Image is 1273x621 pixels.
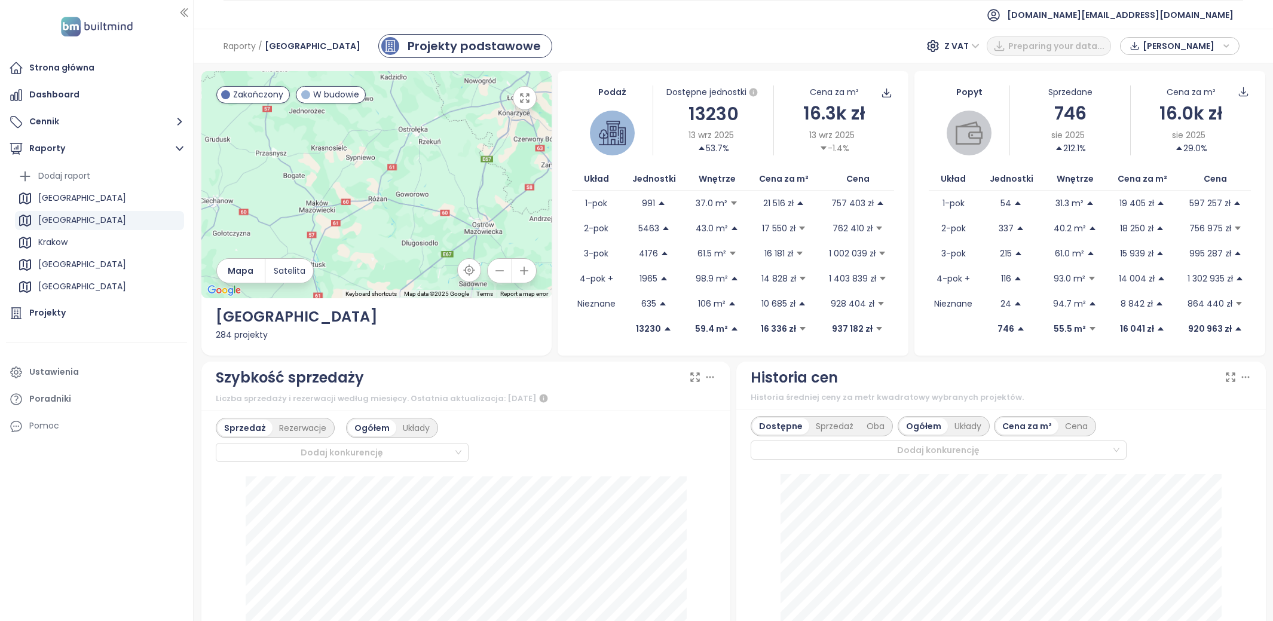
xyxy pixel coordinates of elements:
[1127,37,1233,55] div: button
[730,199,738,207] span: caret-down
[1167,85,1216,99] div: Cena za m²
[15,211,184,230] div: [GEOGRAPHIC_DATA]
[899,418,948,435] div: Ogółem
[798,325,807,333] span: caret-down
[1188,272,1233,285] p: 1 302 935 zł
[1172,129,1205,142] span: sie 2025
[29,305,66,320] div: Projekty
[929,291,977,316] td: Nieznane
[978,167,1045,191] th: Jednostki
[1155,299,1164,308] span: caret-up
[15,233,184,252] div: Krakow
[204,283,244,298] img: Google
[1054,222,1086,235] p: 40.2 m²
[696,222,728,235] p: 43.0 m²
[1088,224,1097,233] span: caret-up
[1088,274,1096,283] span: caret-down
[663,325,672,333] span: caret-up
[1014,274,1022,283] span: caret-up
[956,120,983,146] img: wallet
[875,325,883,333] span: caret-down
[730,224,739,233] span: caret-up
[638,222,659,235] p: 5463
[38,257,126,272] div: [GEOGRAPHIC_DATA]
[6,387,187,411] a: Poradniki
[218,420,273,436] div: Sprzedaż
[265,259,313,283] button: Satelita
[620,167,687,191] th: Jednostki
[228,264,253,277] span: Mapa
[1058,418,1094,435] div: Cena
[751,391,1251,403] div: Historia średniej ceny za metr kwadratowy wybranych projektów.
[761,322,796,335] p: 16 336 zł
[15,255,184,274] div: [GEOGRAPHIC_DATA]
[29,418,59,433] div: Pomoc
[1188,322,1232,335] p: 920 963 zł
[572,85,653,99] div: Podaż
[265,35,360,57] span: [GEOGRAPHIC_DATA]
[752,418,809,435] div: Dostępne
[1189,222,1231,235] p: 756 975 zł
[1235,299,1243,308] span: caret-down
[831,297,874,310] p: 928 404 zł
[696,272,728,285] p: 98.9 m²
[1234,249,1242,258] span: caret-up
[1007,1,1234,29] span: [DOMAIN_NAME][EMAIL_ADDRESS][DOMAIN_NAME]
[819,144,828,152] span: caret-down
[829,272,876,285] p: 1 403 839 zł
[6,56,187,80] a: Strona główna
[1010,85,1130,99] div: Sprzedane
[1014,199,1022,207] span: caret-up
[697,144,706,152] span: caret-up
[408,37,541,55] div: Projekty podstawowe
[746,167,821,191] th: Cena za m²
[1121,297,1153,310] p: 8 842 zł
[1054,322,1086,335] p: 55.5 m²
[948,418,988,435] div: Układy
[987,36,1111,56] button: Preparing your data...
[216,366,364,389] div: Szybkość sprzedaży
[796,199,804,207] span: caret-up
[1087,249,1095,258] span: caret-up
[29,87,79,102] div: Dashboard
[810,85,859,99] div: Cena za m²
[1055,197,1084,210] p: 31.3 m²
[404,290,469,297] span: Map data ©2025 Google
[38,279,126,294] div: [GEOGRAPHIC_DATA]
[1143,37,1220,55] span: [PERSON_NAME]
[6,137,187,161] button: Raporty
[696,197,727,210] p: 37.0 m²
[216,305,538,328] div: [GEOGRAPHIC_DATA]
[1233,199,1241,207] span: caret-up
[751,366,838,389] div: Historia cen
[1017,325,1025,333] span: caret-up
[929,216,977,241] td: 2-pok
[216,328,538,341] div: 284 projekty
[38,235,68,250] div: Krakow
[659,299,667,308] span: caret-up
[1000,247,1012,260] p: 215
[929,266,977,291] td: 4-pok +
[1000,297,1011,310] p: 24
[688,167,746,191] th: Wnętrze
[795,249,804,258] span: caret-down
[572,191,620,216] td: 1-pok
[729,249,737,258] span: caret-down
[639,247,658,260] p: 4176
[1131,99,1251,127] div: 16.0k zł
[1014,249,1023,258] span: caret-up
[273,420,333,436] div: Rezerwacje
[1175,144,1183,152] span: caret-up
[697,142,729,155] div: 53.7%
[662,224,670,233] span: caret-up
[730,274,739,283] span: caret-up
[728,299,736,308] span: caret-up
[572,216,620,241] td: 2-pok
[1120,322,1154,335] p: 16 041 zł
[313,88,359,101] span: W budowie
[258,35,262,57] span: /
[879,274,887,283] span: caret-down
[763,197,794,210] p: 21 516 zł
[1008,39,1104,53] span: Preparing your data...
[572,266,620,291] td: 4-pok +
